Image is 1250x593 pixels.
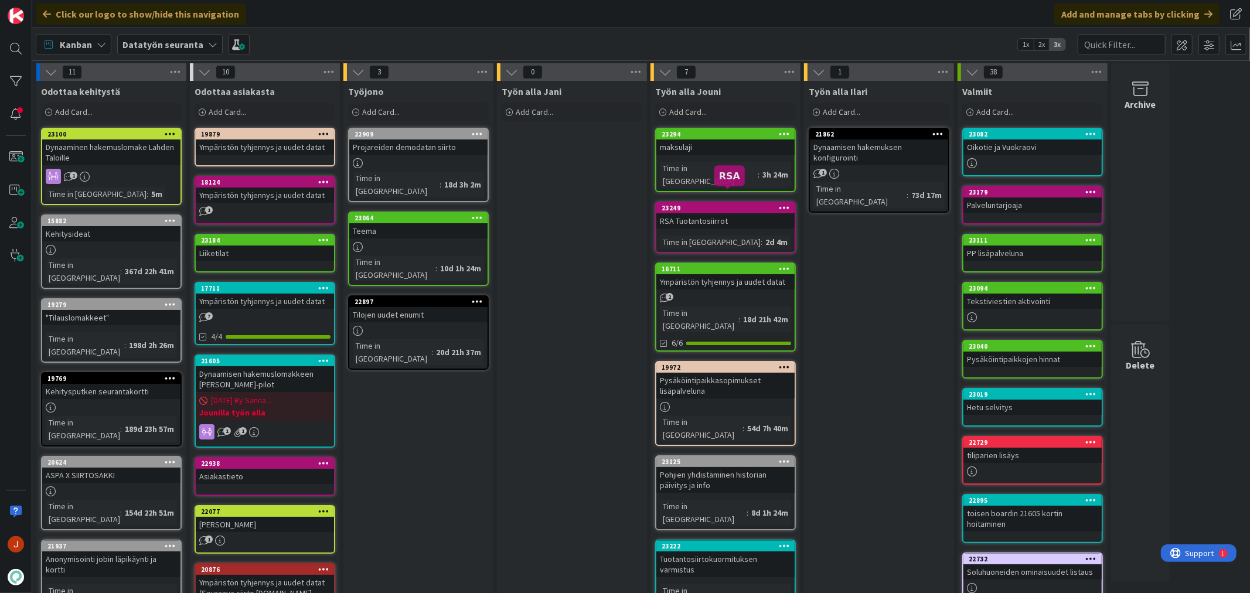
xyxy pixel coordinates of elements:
[969,342,1102,350] div: 23040
[1018,39,1034,50] span: 1x
[195,457,335,496] a: 22938Asiakastieto
[823,107,860,117] span: Add Card...
[46,258,120,284] div: Time in [GEOGRAPHIC_DATA]
[656,264,795,274] div: 16711
[963,341,1102,367] div: 23040Pysäköintipaikkojen hinnat
[41,214,182,289] a: 15882KehitysideatTime in [GEOGRAPHIC_DATA]:367d 22h 41m
[810,129,948,139] div: 21862
[42,551,180,577] div: Anonymisointi jobin läpikäynti ja kortti
[1054,4,1220,25] div: Add and manage tabs by clicking
[759,168,791,181] div: 3h 24m
[195,128,335,166] a: 19879Ympäristön tyhjennys ja uudet datat
[662,265,795,273] div: 16711
[42,139,180,165] div: Dynaaminen hakemuslomake Lahden Taloille
[656,362,795,373] div: 19972
[196,246,334,261] div: Liiketilat
[963,506,1102,531] div: toisen boardin 21605 kortin hoitaminen
[969,284,1102,292] div: 23094
[809,128,949,213] a: 21862Dynaamisen hakemuksen konfigurointiTime in [GEOGRAPHIC_DATA]:73d 17m
[41,86,120,97] span: Odottaa kehitystä
[47,542,180,550] div: 21937
[656,213,795,229] div: RSA Tuotantosiirrot
[196,129,334,155] div: 19879Ympäristön tyhjennys ja uudet datat
[656,203,795,213] div: 23249
[211,394,271,407] span: [DATE] By Sanna...
[196,188,334,203] div: Ympäristön tyhjennys ja uudet datat
[122,265,177,278] div: 367d 22h 41m
[810,129,948,165] div: 21862Dynaamisen hakemuksen konfigurointi
[813,182,907,208] div: Time in [GEOGRAPHIC_DATA]
[662,130,795,138] div: 23294
[516,107,553,117] span: Add Card...
[355,214,488,222] div: 23064
[655,86,721,97] span: Työn alla Jouni
[353,172,440,197] div: Time in [GEOGRAPHIC_DATA]
[223,427,231,435] span: 1
[963,187,1102,197] div: 23179
[195,505,335,554] a: 22077[PERSON_NAME]
[963,129,1102,155] div: 23082Oikotie ja Vuokraovi
[42,373,180,399] div: 19769Kehitysputken seurantakortti
[656,139,795,155] div: maksulaji
[195,234,335,272] a: 23184Liiketilat
[195,282,335,345] a: 17711Ympäristön tyhjennys ja uudet datat4/4
[349,296,488,307] div: 22897
[348,86,384,97] span: Työjono
[42,299,180,325] div: 19279"Tilauslomakkeet"
[42,299,180,310] div: 19279
[969,555,1102,563] div: 22732
[433,346,484,359] div: 20d 21h 37m
[348,128,489,202] a: 22909Projareiden demodatan siirtoTime in [GEOGRAPHIC_DATA]:18d 3h 2m
[962,494,1103,543] a: 22895toisen boardin 21605 kortin hoitaminen
[962,282,1103,330] a: 23094Tekstiviestien aktivointi
[120,265,122,278] span: :
[976,107,1014,117] span: Add Card...
[660,415,742,441] div: Time in [GEOGRAPHIC_DATA]
[47,301,180,309] div: 19279
[349,139,488,155] div: Projareiden demodatan siirto
[431,346,433,359] span: :
[962,340,1103,379] a: 23040Pysäköintipaikkojen hinnat
[120,422,122,435] span: :
[195,176,335,224] a: 18124Ympäristön tyhjennys ja uudet datat
[963,283,1102,294] div: 23094
[656,467,795,493] div: Pohjien yhdistäminen historian päivitys ja info
[201,178,334,186] div: 18124
[1050,39,1065,50] span: 3x
[70,172,77,179] span: 1
[744,422,791,435] div: 54d 7h 40m
[656,274,795,289] div: Ympäristön tyhjennys ja uudet datat
[8,8,24,24] img: Visit kanbanzone.com
[672,337,683,349] span: 6/6
[963,389,1102,415] div: 23019Hetu selvitys
[42,216,180,241] div: 15882Kehitysideat
[196,129,334,139] div: 19879
[963,197,1102,213] div: Palveluntarjoaja
[196,458,334,469] div: 22938
[147,188,148,200] span: :
[962,128,1103,176] a: 23082Oikotie ja Vuokraovi
[42,541,180,551] div: 21937
[908,189,945,202] div: 73d 17m
[216,65,236,79] span: 10
[369,65,389,79] span: 3
[656,456,795,493] div: 23125Pohjien yhdistäminen historian päivitys ja info
[47,374,180,383] div: 19769
[196,356,334,392] div: 21605Dynaamisen hakemuslomakkeen [PERSON_NAME]-pilot
[196,506,334,517] div: 22077
[349,213,488,223] div: 23064
[42,541,180,577] div: 21937Anonymisointi jobin läpikäynti ja kortti
[196,283,334,294] div: 17711
[437,262,484,275] div: 10d 1h 24m
[209,107,246,117] span: Add Card...
[349,213,488,238] div: 23064Teema
[201,236,334,244] div: 23184
[47,217,180,225] div: 15882
[46,188,147,200] div: Time in [GEOGRAPHIC_DATA]
[656,541,795,551] div: 23222
[196,139,334,155] div: Ympäristön tyhjennys ja uudet datat
[196,235,334,246] div: 23184
[42,226,180,241] div: Kehitysideat
[441,178,484,191] div: 18d 3h 2m
[963,448,1102,463] div: tiliparien lisäys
